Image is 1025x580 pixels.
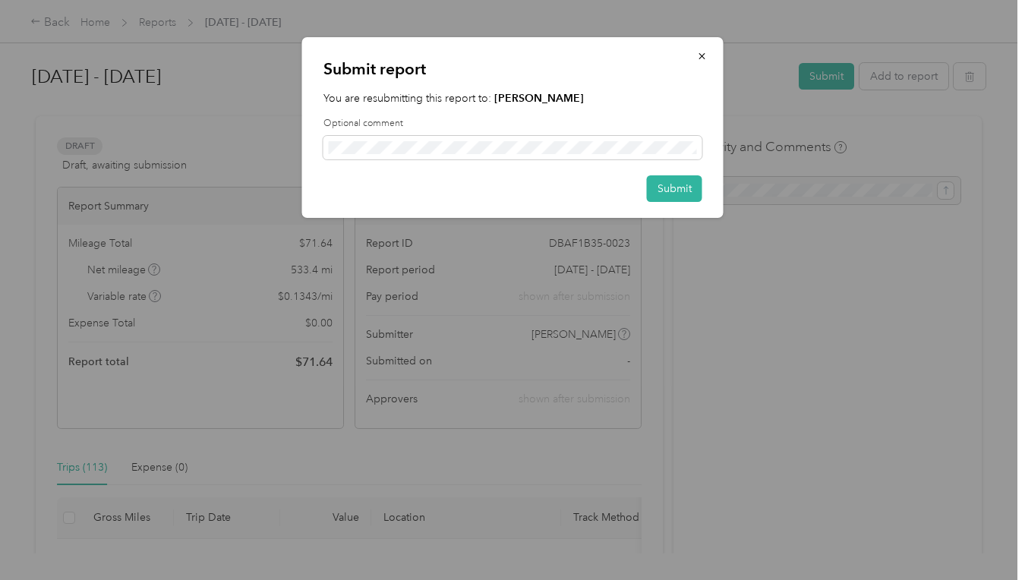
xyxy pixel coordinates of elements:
[323,117,702,131] label: Optional comment
[323,58,702,80] p: Submit report
[323,90,702,106] p: You are resubmitting this report to:
[647,175,702,202] button: Submit
[494,92,584,105] strong: [PERSON_NAME]
[940,495,1025,580] iframe: Everlance-gr Chat Button Frame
